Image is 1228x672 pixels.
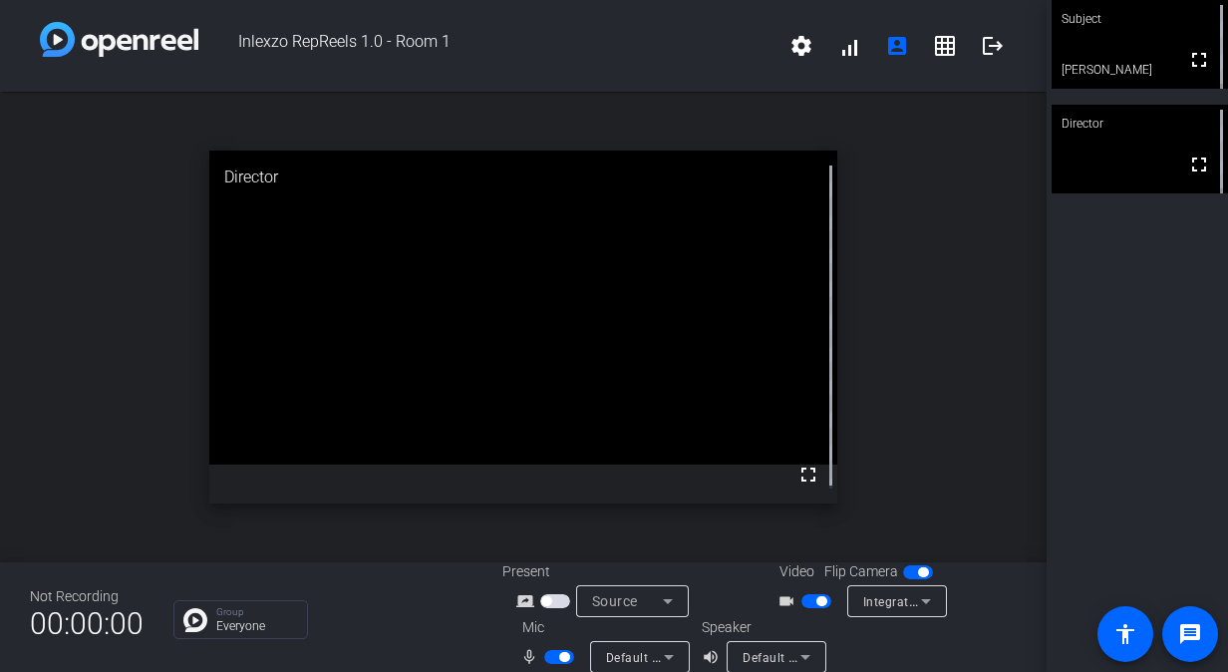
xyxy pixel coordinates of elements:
[743,649,958,665] span: Default - Speakers (Realtek(R) Audio)
[30,599,144,648] span: 00:00:00
[777,589,801,613] mat-icon: videocam_outline
[863,593,1045,609] span: Integrated Camera (04f2:b71c)
[606,649,1100,665] span: Default - Microphone Array (Intel® Smart Sound Technology for Digital Microphones)
[885,34,909,58] mat-icon: account_box
[216,607,297,617] p: Group
[789,34,813,58] mat-icon: settings
[933,34,957,58] mat-icon: grid_on
[502,617,702,638] div: Mic
[1187,48,1211,72] mat-icon: fullscreen
[216,620,297,632] p: Everyone
[209,151,837,204] div: Director
[1187,153,1211,176] mat-icon: fullscreen
[183,608,207,632] img: Chat Icon
[592,593,638,609] span: Source
[30,586,144,607] div: Not Recording
[779,561,814,582] span: Video
[702,645,726,669] mat-icon: volume_up
[702,617,821,638] div: Speaker
[825,22,873,70] button: signal_cellular_alt
[520,645,544,669] mat-icon: mic_none
[40,22,198,57] img: white-gradient.svg
[1113,622,1137,646] mat-icon: accessibility
[1052,105,1228,143] div: Director
[516,589,540,613] mat-icon: screen_share_outline
[981,34,1005,58] mat-icon: logout
[1178,622,1202,646] mat-icon: message
[502,561,702,582] div: Present
[824,561,898,582] span: Flip Camera
[198,22,777,70] span: Inlexzo RepReels 1.0 - Room 1
[796,463,820,487] mat-icon: fullscreen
